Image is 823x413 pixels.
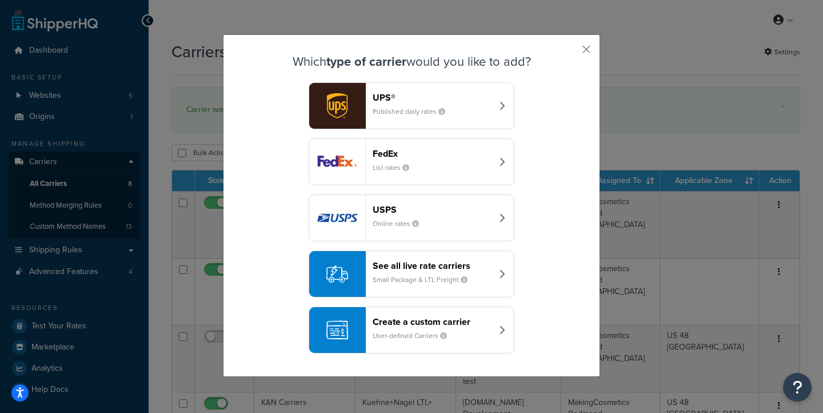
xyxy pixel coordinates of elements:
button: See all live rate carriersSmall Package & LTL Freight [309,251,514,297]
small: List rates [373,162,418,173]
img: ups logo [309,83,365,129]
button: usps logoUSPSOnline rates [309,194,514,241]
button: Open Resource Center [783,373,812,402]
img: icon-carrier-custom-c93b8a24.svg [326,319,348,341]
button: Create a custom carrierUser-defined Carriers [309,307,514,354]
small: Small Package & LTL Freight [373,275,477,285]
header: See all live rate carriers [373,260,492,271]
header: Create a custom carrier [373,316,492,327]
header: FedEx [373,148,492,159]
img: usps logo [309,195,365,241]
small: Online rates [373,219,428,229]
small: User-defined Carriers [373,331,456,341]
button: fedEx logoFedExList rates [309,138,514,185]
header: UPS® [373,92,492,103]
img: icon-carrier-liverate-becf4550.svg [326,263,348,285]
header: USPS [373,204,492,215]
img: fedEx logo [309,139,365,185]
button: ups logoUPS®Published daily rates [309,82,514,129]
h3: Which would you like to add? [252,55,571,69]
strong: type of carrier [326,52,406,71]
small: Published daily rates [373,106,454,117]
